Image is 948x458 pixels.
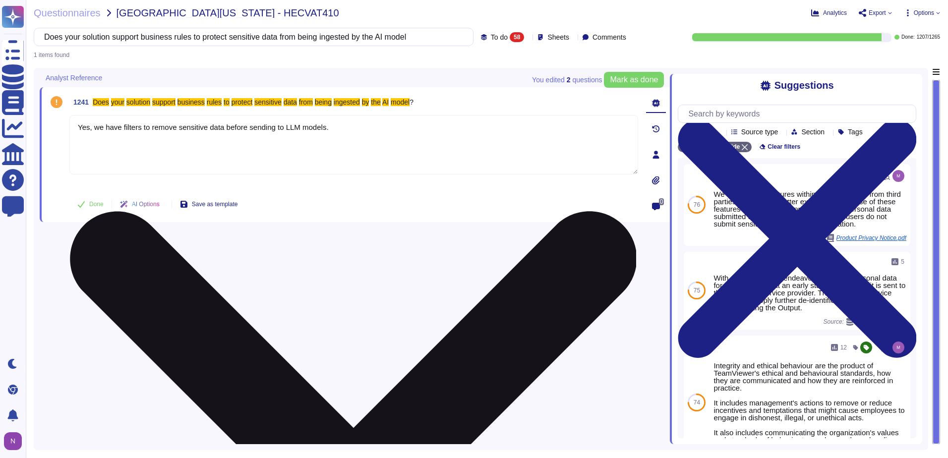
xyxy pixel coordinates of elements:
mark: Does [93,98,109,106]
div: 58 [510,32,524,42]
img: user [4,432,22,450]
span: 75 [694,287,700,293]
span: 1207 / 1265 [917,35,940,40]
input: Search by keywords [39,28,463,46]
mark: support [152,98,176,106]
span: Options [914,10,934,16]
b: 2 [567,76,571,83]
mark: model [391,98,410,106]
span: 74 [694,400,700,405]
div: Integrity and ethical behaviour are the product of TeamViewer's ethical and behavioural standards... [713,362,906,451]
span: Mark as done [610,76,658,84]
mark: to [224,98,230,106]
span: You edited question s [532,76,602,83]
button: Mark as done [604,72,664,88]
mark: AI [382,98,389,106]
div: 1 items found [34,52,69,58]
span: Questionnaires [34,8,101,18]
mark: your [111,98,124,106]
mark: business [178,98,205,106]
mark: sensitive [254,98,281,106]
span: 76 [694,202,700,208]
span: Comments [592,34,626,41]
mark: protect [232,98,253,106]
mark: by [362,98,369,106]
span: [GEOGRAPHIC_DATA][US_STATE] - HECVAT410 [117,8,339,18]
mark: the [371,98,380,106]
span: 0 [659,198,664,205]
span: Analytics [823,10,847,16]
span: ? [410,98,414,106]
mark: ingested [334,98,360,106]
input: Search by keywords [683,105,916,122]
button: user [2,430,29,452]
mark: solution [126,98,150,106]
span: To do [491,34,508,41]
mark: rules [207,98,222,106]
img: user [892,342,904,353]
span: 1241 [69,99,89,106]
span: Done: [901,35,915,40]
textarea: Yes, we have filters to remove sensitive data before sending to LLM models. [69,115,638,174]
mark: data [284,98,297,106]
mark: being [315,98,332,106]
span: Analyst Reference [46,74,102,81]
button: Analytics [811,9,847,17]
span: Export [869,10,886,16]
img: user [892,170,904,182]
mark: from [299,98,313,106]
span: Sheets [547,34,569,41]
